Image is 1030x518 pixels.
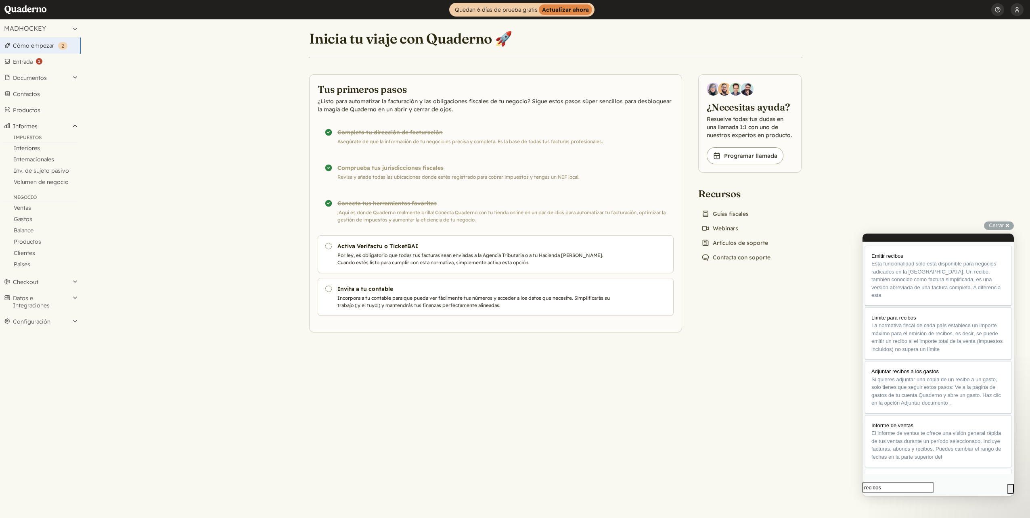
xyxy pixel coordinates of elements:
span: Si quieres adjuntar una copia de un recibo a un gasto, solo tienes que seguir estos pasos: Ve a l... [9,143,138,173]
strong: 1 [36,58,42,65]
p: ¿Listo para automatizar la facturación y las obligaciones fiscales de tu negocio? Sigue estos pas... [318,97,674,113]
a: Emitir recibos. Esta funcionalidad solo está disponible para negocios radicados en la UE. Un reci... [2,12,149,72]
a: Contacta con soporte [698,252,774,263]
a: Artículos de soporte [698,237,771,249]
img: Jairo Fumero, Account Executive at Quaderno [718,83,731,96]
img: Javier Rubio, DevRel at Quaderno [741,83,754,96]
h2: Tus primeros pasos [318,83,674,96]
button: Cerrar [984,221,1014,230]
span: El informe de ventas te ofrece una visión general rápida de tus ventas durante un período selecci... [9,196,139,226]
img: Diana Carrasco, Account Executive at Quaderno [707,83,720,96]
a: Guías fiscales [698,208,752,219]
h1: Inicia tu viaje con Quaderno 🚀 [309,30,512,48]
iframe: Help Scout Beacon - Live Chat, Contact Form, and Knowledge Base [863,234,1014,496]
a: Límite para recibos. La normativa fiscal de cada país establece un importe máximo para el emisión... [2,74,149,126]
h3: Invita a tu contable [337,285,613,293]
div: Impuestos [3,134,77,142]
a: Informe de ventas. El informe de ventas te ofrece una visión general rápida de tus ventas durante... [2,182,149,234]
span: Emitir recibos [9,19,41,25]
p: Por ley, es obligatorio que todas tus facturas sean enviadas a la Agencia Tributaria o a tu Hacie... [337,252,613,266]
p: Incorpora a tu contable para que pueda ver fácilmente tus números y acceder a los datos que neces... [337,295,613,309]
span: Cerrar [989,222,1004,228]
a: Adjuntar recibos a los gastos. Si quieres adjuntar una copia de un recibo a un gasto, solo tienes... [2,127,149,180]
img: Ivo Oltmans, Business Developer at Quaderno [729,83,742,96]
span: Límite para recibos [9,81,54,87]
span: Adjuntar recibos a los gastos [9,135,76,141]
div: Negocio [3,194,77,202]
p: Resuelve todas tus dudas en una llamada 1:1 con uno de nuestros expertos en producto. [707,115,793,139]
a: Webinars [698,223,741,234]
a: Invita a tu contable Incorpora a tu contable para que pueda ver fácilmente tus números y acceder ... [318,278,674,316]
span: Informe de ventas [9,189,51,195]
strong: Actualizar ahora [539,4,592,15]
a: Transacción. Quaderno cuenta como transacciones todos los documentos creados en tu cuenta. Esto i... [2,235,149,288]
span: 2 [61,43,64,49]
h3: Activa Verifactu o TicketBAI [337,242,613,250]
h2: ¿Necesitas ayuda? [707,100,793,113]
span: Esta funcionalidad solo está disponible para negocios radicados en la [GEOGRAPHIC_DATA]. Un recib... [9,27,138,65]
a: Programar llamada [707,147,783,164]
a: Quedan 6 días de prueba gratisActualizar ahora [449,3,595,17]
a: Activa Verifactu o TicketBAI Por ley, es obligatorio que todas tus facturas sean enviadas a la Ag... [318,235,674,273]
span: La normativa fiscal de cada país establece un importe máximo para el emisión de recibos, es decir... [9,89,140,119]
h2: Recursos [698,187,774,200]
